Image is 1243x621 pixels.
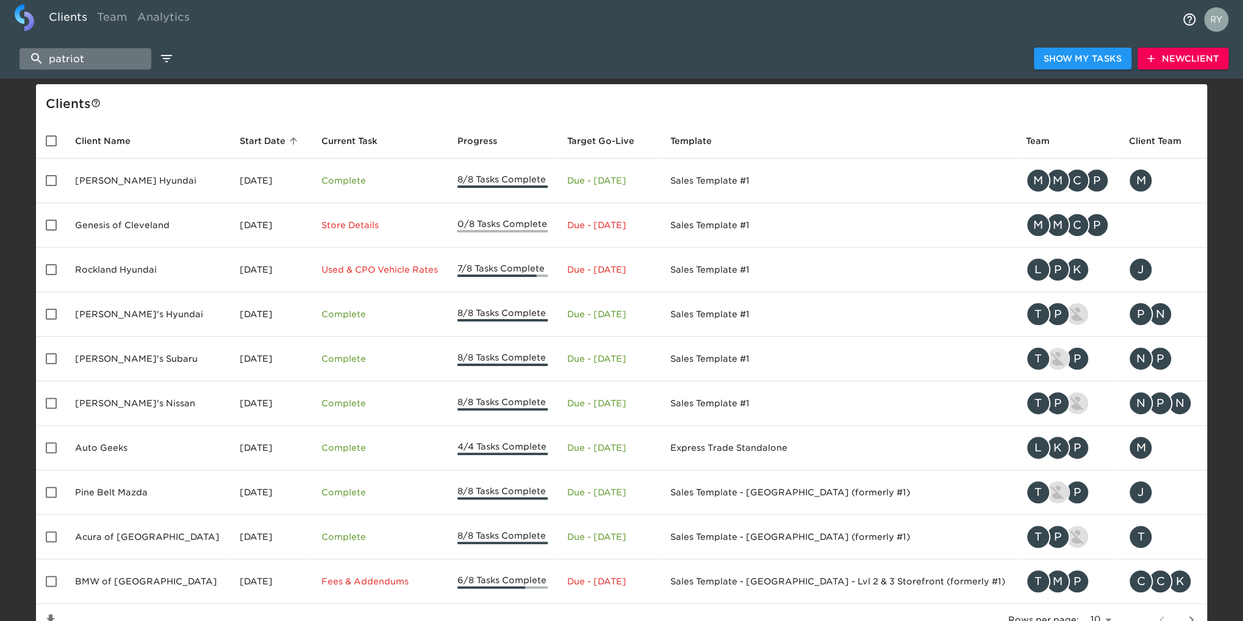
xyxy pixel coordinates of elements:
p: Due - [DATE] [567,442,651,454]
div: M [1128,436,1153,460]
div: leah.fisher@roadster.com, kevin.dodt@roadster.com, patrick.moreau@roadster.com [1026,436,1109,460]
p: Complete [321,531,438,543]
p: Store Details [321,219,438,231]
p: Complete [321,174,438,187]
td: [DATE] [230,426,311,470]
p: Due - [DATE] [567,308,651,320]
div: P [1045,525,1070,549]
img: Profile [1204,7,1228,32]
div: P [1045,302,1070,326]
a: Clients [44,4,92,34]
div: M [1045,213,1070,237]
td: [PERSON_NAME]'s Subaru [65,337,230,381]
div: P [1065,569,1089,594]
div: M [1128,168,1153,193]
td: [DATE] [230,515,311,559]
div: mreinhart@spitzer.com [1128,168,1197,193]
td: Sales Template #1 [661,203,1016,248]
div: N [1167,391,1192,415]
div: mike.crothers@roadster.com, madison.pollet@roadster.com, clayton.mandel@roadster.com, patrick.mor... [1026,213,1109,237]
div: M [1026,213,1050,237]
div: P [1045,391,1070,415]
div: tracy@roadster.com, nikko.foster@roadster.com, patrick.moreau@roadster.com [1026,480,1109,504]
img: kevin.lo@roadster.com [1066,526,1088,548]
p: Complete [321,353,438,365]
p: Used & CPO Vehicle Rates [321,264,438,276]
a: Analytics [132,4,195,34]
img: logo [15,4,34,31]
img: nikko.foster@roadster.com [1066,303,1088,325]
p: Due - [DATE] [567,486,651,498]
div: tracy@roadster.com, patrick.moreau@roadster.com, kevin.lo@roadster.com [1026,525,1109,549]
td: Express Trade Standalone [661,426,1016,470]
div: ty@acurastamford.com [1128,525,1197,549]
p: Due - [DATE] [567,531,651,543]
td: Sales Template - [GEOGRAPHIC_DATA] (formerly #1) [661,515,1016,559]
span: Progress [457,134,513,148]
td: Sales Template #1 [661,159,1016,203]
div: P [1084,168,1109,193]
td: [DATE] [230,337,311,381]
td: 8/8 Tasks Complete [448,470,557,515]
span: Start Date [240,134,301,148]
span: Target Go-Live [567,134,650,148]
td: Genesis of Cleveland [65,203,230,248]
img: nikko.foster@roadster.com [1047,348,1069,370]
td: [PERSON_NAME] Hyundai [65,159,230,203]
div: M [1045,168,1070,193]
button: NewClient [1137,48,1228,70]
td: Auto Geeks [65,426,230,470]
div: K [1065,257,1089,282]
p: Due - [DATE] [567,219,651,231]
p: Complete [321,397,438,409]
td: 8/8 Tasks Complete [448,292,557,337]
div: K [1045,436,1070,460]
td: Sales Template #1 [661,248,1016,292]
div: tracy@roadster.com, madison.pollet@roadster.com, patrick.moreau@roadster.com [1026,569,1109,594]
td: [PERSON_NAME]'s Hyundai [65,292,230,337]
td: 8/8 Tasks Complete [448,515,557,559]
div: jpalatucci@rocklandhyundai.com [1128,257,1197,282]
div: ceciljlam@gmail.com, clam@holmanauto.com, kkasten@holmanauto.com [1128,569,1197,594]
div: leah.fisher@roadster.com, patrick.moreau@roadster.com, kendra@roadster.com [1026,257,1109,282]
span: New Client [1147,51,1219,66]
td: Pine Belt Mazda [65,470,230,515]
td: BMW of [GEOGRAPHIC_DATA] [65,559,230,604]
td: 7/8 Tasks Complete [448,248,557,292]
td: 4/4 Tasks Complete [448,426,557,470]
td: [DATE] [230,159,311,203]
span: Client Name [75,134,146,148]
td: [DATE] [230,248,311,292]
div: T [1026,569,1050,594]
div: T [1026,525,1050,549]
div: mike.crothers@roadster.com, madison.pollet@roadster.com, clayton.mandel@roadster.com, patrick.mor... [1026,168,1109,193]
button: Show My Tasks [1034,48,1131,70]
div: T [1026,302,1050,326]
p: Due - [DATE] [567,174,651,187]
div: C [1065,168,1089,193]
span: Team [1026,134,1066,148]
span: Client Team [1128,134,1197,148]
p: Complete [321,486,438,498]
img: nikko.foster@roadster.com [1047,481,1069,503]
div: tracy@roadster.com, patrick.moreau@roadster.com, nikko.foster@roadster.com [1026,302,1109,326]
button: edit [156,48,177,69]
div: J [1128,257,1153,282]
p: Due - [DATE] [567,353,651,365]
td: [PERSON_NAME]'s Nissan [65,381,230,426]
td: Rockland Hyundai [65,248,230,292]
div: N [1128,346,1153,371]
div: T [1026,346,1050,371]
div: joep@pinebeltcars.com [1128,480,1197,504]
div: P [1065,436,1089,460]
td: [DATE] [230,470,311,515]
div: P [1128,302,1153,326]
div: P [1065,346,1089,371]
div: tracy@roadster.com, nikko.foster@roadster.com, patrick.moreau@roadster.com [1026,346,1109,371]
td: [DATE] [230,381,311,426]
td: Sales Template #1 [661,381,1016,426]
div: Client s [46,94,1202,113]
p: Due - [DATE] [567,575,651,587]
td: [DATE] [230,203,311,248]
div: nmartinez1130@yahoo.com, prubin@lynnes.com, nick@lynnes.com [1128,391,1197,415]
